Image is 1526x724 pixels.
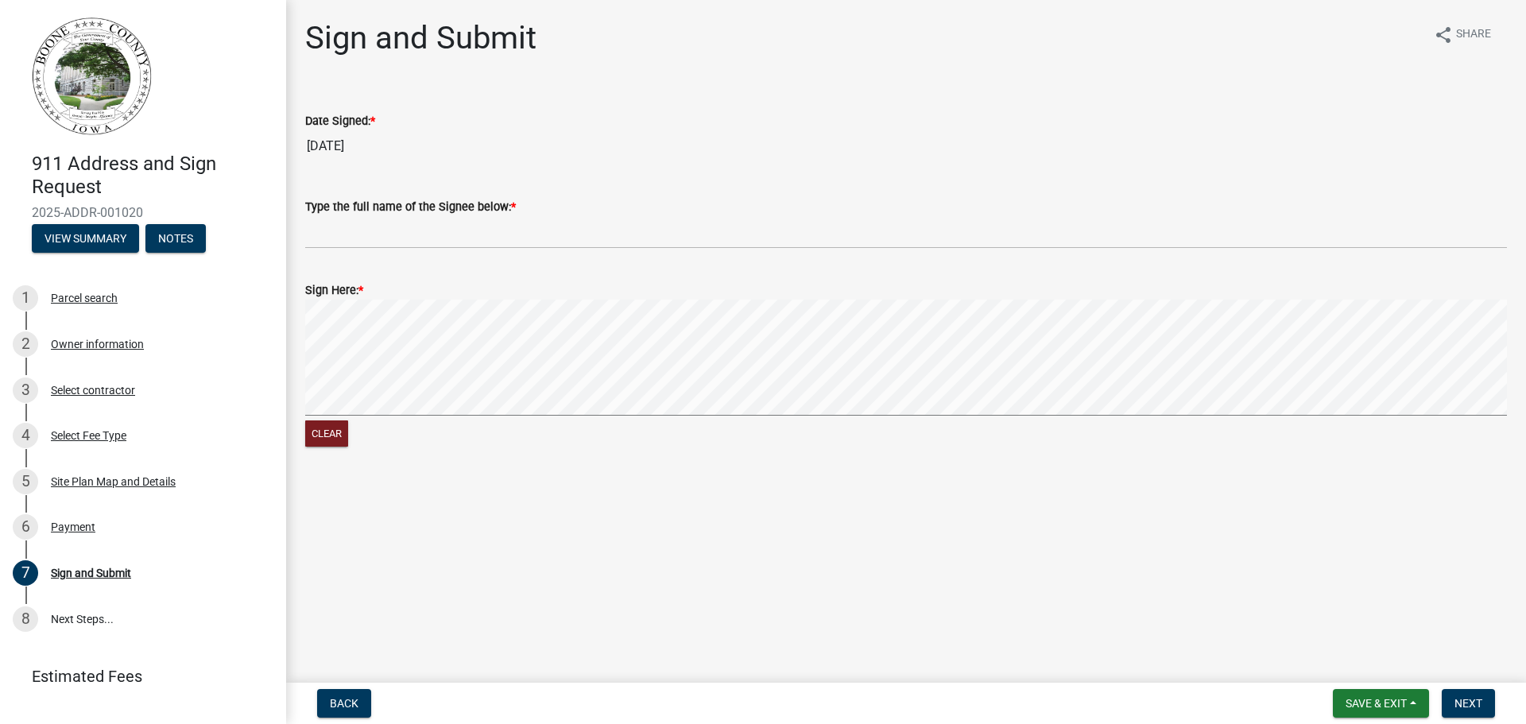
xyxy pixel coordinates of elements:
[305,19,536,57] h1: Sign and Submit
[1434,25,1453,45] i: share
[13,660,261,692] a: Estimated Fees
[145,233,206,246] wm-modal-confirm: Notes
[13,423,38,448] div: 4
[51,430,126,441] div: Select Fee Type
[1454,697,1482,710] span: Next
[305,420,348,447] button: Clear
[51,567,131,579] div: Sign and Submit
[145,224,206,253] button: Notes
[32,153,273,199] h4: 911 Address and Sign Request
[13,377,38,403] div: 3
[317,689,371,718] button: Back
[51,292,118,304] div: Parcel search
[32,17,153,136] img: Boone County, Iowa
[1421,19,1504,50] button: shareShare
[51,339,144,350] div: Owner information
[1346,697,1407,710] span: Save & Exit
[1442,689,1495,718] button: Next
[32,224,139,253] button: View Summary
[32,205,254,220] span: 2025-ADDR-001020
[51,385,135,396] div: Select contractor
[13,285,38,311] div: 1
[330,697,358,710] span: Back
[13,514,38,540] div: 6
[1333,689,1429,718] button: Save & Exit
[1456,25,1491,45] span: Share
[32,233,139,246] wm-modal-confirm: Summary
[51,476,176,487] div: Site Plan Map and Details
[13,606,38,632] div: 8
[305,116,375,127] label: Date Signed:
[305,202,516,213] label: Type the full name of the Signee below:
[13,469,38,494] div: 5
[305,285,363,296] label: Sign Here:
[51,521,95,532] div: Payment
[13,331,38,357] div: 2
[13,560,38,586] div: 7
